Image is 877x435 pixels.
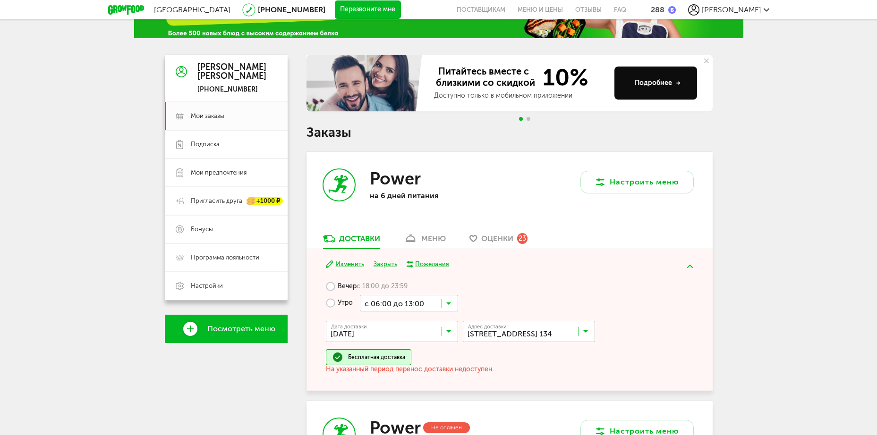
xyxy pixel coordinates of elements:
[165,130,288,159] a: Подписка
[370,191,493,200] p: на 6 дней питания
[332,351,343,363] img: done.51a953a.svg
[415,260,449,268] div: Пожелания
[635,78,681,88] div: Подробнее
[165,315,288,343] a: Посмотреть меню
[197,63,266,82] div: [PERSON_NAME] [PERSON_NAME]
[687,265,693,268] img: arrow-up-green.5eb5f82.svg
[165,102,288,130] a: Мои заказы
[197,85,266,94] div: [PHONE_NUMBER]
[399,234,451,249] a: меню
[348,353,405,361] div: Бесплатная доставка
[537,66,588,89] span: 10%
[331,324,367,329] span: Дата доставки
[465,234,532,249] a: Оценки 23
[370,168,421,189] h3: Power
[651,5,664,14] div: 288
[434,66,537,89] span: Питайтесь вместе с близкими со скидкой
[165,159,288,187] a: Мои предпочтения
[191,168,247,177] span: Мои предпочтения
[307,55,425,111] img: family-banner.579af9d.jpg
[207,325,275,333] span: Посмотреть меню
[191,197,242,205] span: Пригласить друга
[468,324,507,329] span: Адрес доставки
[191,253,259,262] span: Программа лояльности
[318,234,385,249] a: Доставки
[258,5,325,14] a: [PHONE_NUMBER]
[191,225,213,234] span: Бонусы
[614,67,697,100] button: Подробнее
[580,171,694,193] button: Настроить меню
[191,140,220,149] span: Подписка
[481,234,513,243] span: Оценки
[357,282,408,291] span: с 18:00 до 23:59
[421,234,446,243] div: меню
[517,233,528,243] div: 23
[191,282,223,290] span: Настройки
[374,260,397,269] button: Закрыть
[339,234,380,243] div: Доставки
[326,365,693,373] li: На указанный период перенос доставки недоступен.
[191,112,224,120] span: Мои заказы
[668,6,676,14] img: bonus_b.cdccf46.png
[165,272,288,300] a: Настройки
[165,215,288,243] a: Бонусы
[165,243,288,272] a: Программа лояльности
[335,0,401,19] button: Перезвоните мне
[527,117,530,121] span: Go to slide 2
[326,278,408,295] label: Вечер
[326,295,353,311] label: Утро
[247,197,283,205] div: +1000 ₽
[702,5,761,14] span: [PERSON_NAME]
[434,91,607,100] div: Доступно только в мобильном приложении
[519,117,523,121] span: Go to slide 1
[154,5,230,14] span: [GEOGRAPHIC_DATA]
[165,187,288,215] a: Пригласить друга +1000 ₽
[326,260,364,269] button: Изменить
[307,126,713,139] h1: Заказы
[407,260,450,268] button: Пожелания
[423,422,470,433] div: Не оплачен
